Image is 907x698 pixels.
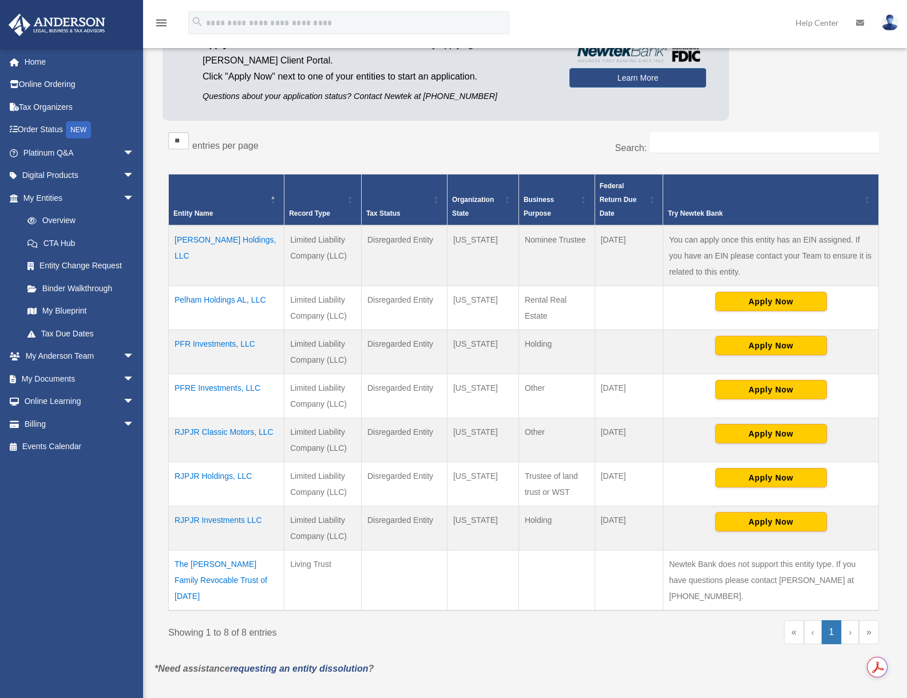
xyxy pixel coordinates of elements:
th: Business Purpose: Activate to sort [518,174,595,226]
td: Rental Real Estate [518,286,595,330]
td: Disregarded Entity [361,286,447,330]
a: First [784,620,804,644]
td: [US_STATE] [447,330,518,374]
label: entries per page [192,141,259,150]
span: arrow_drop_down [123,164,146,188]
a: CTA Hub [16,232,146,255]
td: [DATE] [595,374,663,418]
a: Tax Due Dates [16,322,146,345]
label: Search: [615,143,647,153]
span: Record Type [289,209,330,217]
a: Online Ordering [8,73,152,96]
td: [PERSON_NAME] Holdings, LLC [169,225,284,286]
button: Apply Now [715,336,827,355]
i: search [191,15,204,28]
button: Apply Now [715,380,827,399]
td: Limited Liability Company (LLC) [284,225,362,286]
td: Limited Liability Company (LLC) [284,374,362,418]
td: Newtek Bank does not support this entity type. If you have questions please contact [PERSON_NAME]... [663,550,879,611]
a: My Documentsarrow_drop_down [8,367,152,390]
td: [US_STATE] [447,462,518,506]
td: [US_STATE] [447,506,518,550]
th: Try Newtek Bank : Activate to sort [663,174,879,226]
th: Organization State: Activate to sort [447,174,518,226]
a: Previous [804,620,822,644]
div: Showing 1 to 8 of 8 entries [168,620,515,641]
td: Living Trust [284,550,362,611]
td: RJPJR Holdings, LLC [169,462,284,506]
td: Other [518,418,595,462]
span: arrow_drop_down [123,187,146,210]
th: Tax Status: Activate to sort [361,174,447,226]
td: [DATE] [595,225,663,286]
td: Holding [518,330,595,374]
td: Pelham Holdings AL, LLC [169,286,284,330]
span: arrow_drop_down [123,345,146,368]
button: Apply Now [715,292,827,311]
a: Home [8,50,152,73]
a: Last [859,620,879,644]
a: Events Calendar [8,435,152,458]
a: Binder Walkthrough [16,277,146,300]
td: Disregarded Entity [361,374,447,418]
td: [US_STATE] [447,418,518,462]
div: NEW [66,121,91,138]
td: The [PERSON_NAME] Family Revocable Trust of [DATE] [169,550,284,611]
span: Tax Status [366,209,401,217]
div: Try Newtek Bank [668,207,861,220]
button: Apply Now [715,468,827,487]
span: Federal Return Due Date [600,182,637,217]
a: Next [841,620,859,644]
span: arrow_drop_down [123,367,146,391]
a: Entity Change Request [16,255,146,277]
td: [US_STATE] [447,286,518,330]
span: arrow_drop_down [123,390,146,414]
td: Limited Liability Company (LLC) [284,330,362,374]
td: You can apply once this entity has an EIN assigned. If you have an EIN please contact your Team t... [663,225,879,286]
th: Federal Return Due Date: Activate to sort [595,174,663,226]
a: My Entitiesarrow_drop_down [8,187,146,209]
a: My Blueprint [16,300,146,323]
img: Anderson Advisors Platinum Portal [5,14,109,36]
span: Entity Name [173,209,213,217]
td: Disregarded Entity [361,225,447,286]
td: PFRE Investments, LLC [169,374,284,418]
a: Platinum Q&Aarrow_drop_down [8,141,152,164]
p: by applying from the [PERSON_NAME] Client Portal. [203,37,552,69]
a: Learn More [569,68,706,88]
p: Click "Apply Now" next to one of your entities to start an application. [203,69,552,85]
span: Apply for business bank accounts faster and easier [203,39,427,49]
td: Limited Liability Company (LLC) [284,462,362,506]
th: Record Type: Activate to sort [284,174,362,226]
td: Limited Liability Company (LLC) [284,286,362,330]
a: Tax Organizers [8,96,152,118]
td: [US_STATE] [447,374,518,418]
img: User Pic [881,14,898,31]
span: Organization State [452,196,494,217]
a: Overview [16,209,140,232]
td: [US_STATE] [447,225,518,286]
span: Business Purpose [524,196,554,217]
td: Disregarded Entity [361,330,447,374]
td: Limited Liability Company (LLC) [284,418,362,462]
td: Trustee of land trust or WST [518,462,595,506]
i: menu [155,16,168,30]
a: My Anderson Teamarrow_drop_down [8,345,152,368]
img: NewtekBankLogoSM.png [575,44,700,62]
td: RJPJR Investments LLC [169,506,284,550]
a: Order StatusNEW [8,118,152,142]
td: [DATE] [595,418,663,462]
a: Billingarrow_drop_down [8,413,152,435]
a: menu [155,20,168,30]
td: Other [518,374,595,418]
td: Limited Liability Company (LLC) [284,506,362,550]
em: *Need assistance ? [155,664,374,673]
a: Digital Productsarrow_drop_down [8,164,152,187]
td: Holding [518,506,595,550]
th: Entity Name: Activate to invert sorting [169,174,284,226]
button: Apply Now [715,512,827,532]
td: Disregarded Entity [361,506,447,550]
td: Nominee Trustee [518,225,595,286]
td: [DATE] [595,462,663,506]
